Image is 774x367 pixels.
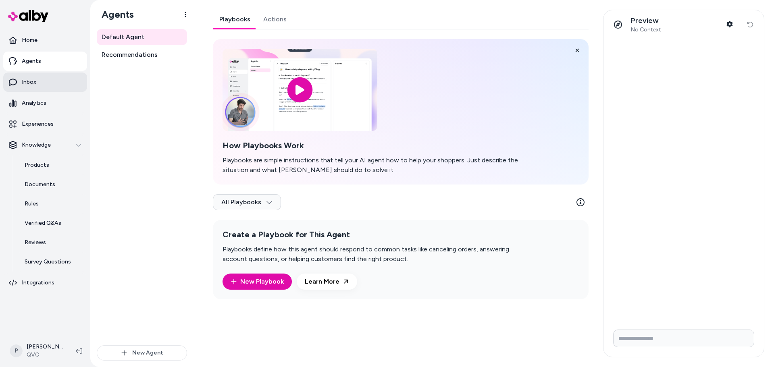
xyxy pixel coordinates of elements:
[10,344,23,357] span: P
[17,252,87,272] a: Survey Questions
[631,16,661,25] p: Preview
[95,8,134,21] h1: Agents
[25,219,61,227] p: Verified Q&As
[22,57,41,65] p: Agents
[631,26,661,33] span: No Context
[3,31,87,50] a: Home
[3,93,87,113] a: Analytics
[22,141,51,149] p: Knowledge
[22,78,36,86] p: Inbox
[223,245,532,264] p: Playbooks define how this agent should respond to common tasks like canceling orders, answering a...
[8,10,48,22] img: alby Logo
[22,279,54,287] p: Integrations
[223,156,532,175] p: Playbooks are simple instructions that tell your AI agent how to help your shoppers. Just describ...
[223,274,292,290] button: New Playbook
[231,277,284,286] a: New Playbook
[17,175,87,194] a: Documents
[5,338,69,364] button: P[PERSON_NAME]QVC
[3,73,87,92] a: Inbox
[17,233,87,252] a: Reviews
[17,156,87,175] a: Products
[25,238,46,247] p: Reviews
[22,99,46,107] p: Analytics
[97,47,187,63] a: Recommendations
[97,345,187,361] button: New Agent
[3,273,87,292] a: Integrations
[17,194,87,214] a: Rules
[3,52,87,71] a: Agents
[102,50,158,60] span: Recommendations
[25,258,71,266] p: Survey Questions
[257,10,293,29] a: Actions
[25,200,39,208] p: Rules
[213,194,281,210] button: All Playbooks
[25,180,55,189] p: Documents
[102,32,144,42] span: Default Agent
[3,135,87,155] button: Knowledge
[221,198,273,206] span: All Playbooks
[27,351,63,359] span: QVC
[17,214,87,233] a: Verified Q&As
[297,274,357,290] a: Learn More
[223,230,532,240] h2: Create a Playbook for This Agent
[25,161,49,169] p: Products
[223,141,532,151] h2: How Playbooks Work
[27,343,63,351] p: [PERSON_NAME]
[613,330,754,347] input: Write your prompt here
[3,114,87,134] a: Experiences
[22,36,37,44] p: Home
[22,120,54,128] p: Experiences
[213,10,257,29] a: Playbooks
[97,29,187,45] a: Default Agent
